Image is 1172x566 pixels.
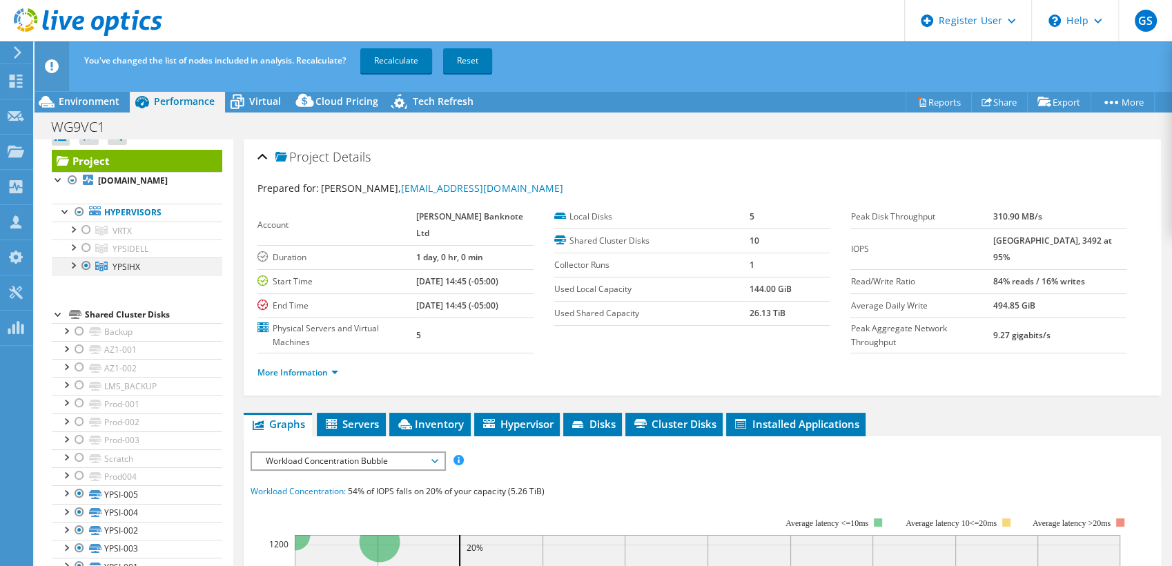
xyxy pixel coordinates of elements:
[1135,10,1157,32] span: GS
[554,234,750,248] label: Shared Cluster Disks
[554,210,750,224] label: Local Disks
[52,222,222,240] a: VRTX
[52,504,222,522] a: YPSI-004
[269,538,289,550] text: 1200
[785,518,868,528] tspan: Average latency <=10ms
[84,55,346,66] span: You've changed the list of nodes included in analysis. Recalculate?
[59,95,119,108] span: Environment
[733,417,859,431] span: Installed Applications
[850,299,993,313] label: Average Daily Write
[52,540,222,558] a: YPSI-003
[416,329,421,341] b: 5
[416,275,498,287] b: [DATE] 14:45 (-05:00)
[1033,518,1111,528] text: Average latency >20ms
[113,225,132,237] span: VRTX
[413,95,473,108] span: Tech Refresh
[251,485,346,497] span: Workload Concentration:
[750,235,759,246] b: 10
[52,257,222,275] a: YPSIHX
[850,242,993,256] label: IOPS
[52,522,222,540] a: YPSI-002
[52,431,222,449] a: Prod-003
[416,251,483,263] b: 1 day, 0 hr, 0 min
[85,306,222,323] div: Shared Cluster Disks
[750,211,754,222] b: 5
[993,329,1050,341] b: 9.27 gigabits/s
[443,48,492,73] a: Reset
[52,341,222,359] a: AZ1-001
[52,240,222,257] a: YPSIDELL
[348,485,544,497] span: 54% of IOPS falls on 20% of your capacity (5.26 TiB)
[570,417,615,431] span: Disks
[481,417,553,431] span: Hypervisor
[1091,91,1155,113] a: More
[52,150,222,172] a: Project
[257,299,416,313] label: End Time
[52,467,222,485] a: Prod004
[315,95,378,108] span: Cloud Pricing
[52,413,222,431] a: Prod-002
[971,91,1028,113] a: Share
[257,367,338,378] a: More Information
[257,322,416,349] label: Physical Servers and Virtual Machines
[906,91,972,113] a: Reports
[257,251,416,264] label: Duration
[1027,91,1091,113] a: Export
[850,275,993,289] label: Read/Write Ratio
[324,417,379,431] span: Servers
[113,243,148,255] span: YPSIDELL
[257,275,416,289] label: Start Time
[850,210,993,224] label: Peak Disk Throughput
[416,211,523,239] b: [PERSON_NAME] Banknote Ltd
[333,148,371,165] span: Details
[993,300,1035,311] b: 494.85 GiB
[554,258,750,272] label: Collector Runs
[52,485,222,503] a: YPSI-005
[257,218,416,232] label: Account
[45,119,126,135] h1: WG9VC1
[401,182,563,195] a: [EMAIL_ADDRESS][DOMAIN_NAME]
[906,518,997,528] tspan: Average latency 10<=20ms
[52,395,222,413] a: Prod-001
[850,322,993,349] label: Peak Aggregate Network Throughput
[113,261,140,273] span: YPSIHX
[52,377,222,395] a: LMS_BACKUP
[52,359,222,377] a: AZ1-002
[251,417,305,431] span: Graphs
[993,211,1042,222] b: 310.90 MB/s
[416,300,498,311] b: [DATE] 14:45 (-05:00)
[52,172,222,190] a: [DOMAIN_NAME]
[993,235,1111,263] b: [GEOGRAPHIC_DATA], 3492 at 95%
[52,204,222,222] a: Hypervisors
[750,307,785,319] b: 26.13 TiB
[632,417,716,431] span: Cluster Disks
[52,449,222,467] a: Scratch
[321,182,563,195] span: [PERSON_NAME],
[1048,14,1061,27] svg: \n
[154,95,215,108] span: Performance
[993,275,1084,287] b: 84% reads / 16% writes
[52,323,222,341] a: Backup
[467,542,483,554] text: 20%
[554,282,750,296] label: Used Local Capacity
[275,150,329,164] span: Project
[259,453,436,469] span: Workload Concentration Bubble
[554,306,750,320] label: Used Shared Capacity
[396,417,464,431] span: Inventory
[249,95,281,108] span: Virtual
[257,182,319,195] label: Prepared for:
[750,283,792,295] b: 144.00 GiB
[98,175,168,186] b: [DOMAIN_NAME]
[750,259,754,271] b: 1
[360,48,432,73] a: Recalculate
